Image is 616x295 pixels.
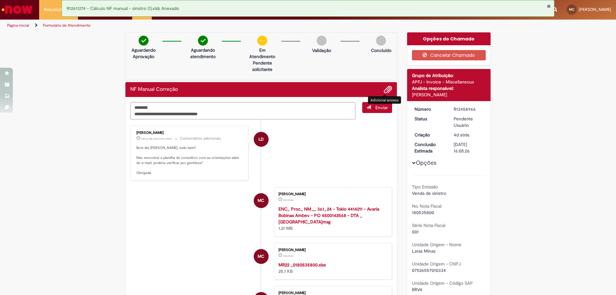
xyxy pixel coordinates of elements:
div: Grupo de Atribuição: [412,72,486,79]
dt: Conclusão Estimada [410,141,449,154]
div: 1.21 MB [278,206,385,231]
span: 07526557010334 [412,267,446,273]
small: Comentários adicionais [180,136,221,141]
time: 01/09/2025 08:42:38 [141,137,172,141]
span: MC [258,193,264,208]
span: Latas Minas [412,248,435,254]
a: MR22 _0180535800.xlsx [278,262,326,268]
span: R12611274 - Cálculo NF manual - sinistro (1).xlsb Anexado [67,5,179,11]
div: 25.1 KB [278,262,385,274]
textarea: Digite sua mensagem aqui... [130,102,355,119]
div: Adicionar anexos [368,96,401,104]
time: 28/08/2025 16:05:22 [454,132,469,138]
span: MC [258,249,264,264]
img: ServiceNow [1,3,34,16]
dt: Status [410,116,449,122]
time: 28/08/2025 10:46:56 [283,254,294,258]
a: Formulário de Atendimento [43,23,90,28]
span: LD [259,132,264,147]
button: Enviar [362,102,392,113]
span: 4d atrás [283,198,294,202]
div: MariaEliza Costa [254,193,269,208]
time: 28/08/2025 10:46:56 [283,198,294,202]
p: Aguardando Aprovação [128,47,159,60]
span: cerca de uma hora atrás [141,137,172,141]
div: Analista responsável: [412,85,486,91]
img: img-circle-grey.png [317,36,327,46]
b: Tipo Emissão [412,184,438,190]
div: Larissa Davide [254,132,269,147]
a: Página inicial [7,23,29,28]
div: Pendente Usuário [454,116,483,128]
div: 28/08/2025 16:05:22 [454,132,483,138]
div: Opções do Chamado [407,32,491,45]
p: Bom dia [PERSON_NAME], tudo bem? Não encontrei a planilha do consultivo com as orientações além d... [136,145,243,176]
p: Em Atendimento [247,47,278,60]
img: img-circle-grey.png [376,36,386,46]
span: 4d atrás [283,254,294,258]
p: Pendente solicitante [247,60,278,73]
div: MariaEliza Costa [254,249,269,264]
div: [PERSON_NAME] [278,192,385,196]
span: 4d atrás [454,132,469,138]
p: Concluído [371,47,391,54]
span: Requisições [44,6,66,13]
span: 180535800 [412,210,434,215]
dt: Criação [410,132,449,138]
button: Fechar Notificação [547,4,551,9]
button: Cancelar Chamado [412,50,486,60]
div: R13458966 [454,106,483,112]
ul: Trilhas de página [5,20,406,31]
div: [PERSON_NAME] [136,131,243,135]
img: check-circle-green.png [198,36,208,46]
p: Validação [312,47,331,54]
dt: Número [410,106,449,112]
img: circle-minus.png [257,36,267,46]
div: [PERSON_NAME] [278,248,385,252]
div: [PERSON_NAME] [278,291,385,295]
b: No. Nota Fiscal [412,203,441,209]
img: check-circle-green.png [139,36,149,46]
h2: NF Manual Correção Histórico de tíquete [130,87,178,92]
div: [PERSON_NAME] [412,91,486,98]
b: Série Nota Fiscal [412,222,445,228]
b: Unidade Origem - Nome [412,242,461,247]
span: 001 [412,229,419,235]
span: MC [569,7,574,12]
span: BRV4 [412,287,422,292]
div: [DATE] 16:05:26 [454,141,483,154]
span: Venda de sinistro [412,190,446,196]
span: Enviar [375,105,388,110]
b: Unidade Origem - Código SAP [412,280,473,286]
button: Adicionar anexos [384,85,392,94]
p: Aguardando atendimento [187,47,218,60]
b: Unidade Origem - CNPJ [412,261,461,267]
a: ENC_ Proc_ NM__ 361_24 - Tokio 4414211 - Avaria Bobinas Ambev - PO 4500142568 - DTA _ [GEOGRAPHIC... [278,206,379,225]
div: APFJ - Invoice - Miscellaneous [412,79,486,85]
span: [PERSON_NAME] [579,7,611,12]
